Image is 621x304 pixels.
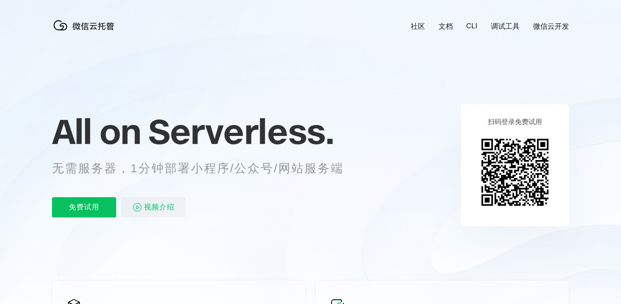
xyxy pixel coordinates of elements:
[52,28,120,35] a: 微信云托管
[491,22,520,31] a: 调试工具
[488,118,542,127] p: 扫码登录免费试用
[132,202,142,212] img: video_play.svg
[148,110,334,152] span: Serverless.
[52,160,360,177] p: 无需服务器，1分钟部署小程序/公众号/网站服务端
[52,197,116,217] p: 免费试用
[411,22,425,31] a: 社区
[52,110,140,152] span: All on
[466,22,477,30] a: CLI
[144,197,174,217] span: 视频介绍
[533,22,569,31] a: 微信云开发
[52,17,120,34] img: 微信云托管
[439,22,453,31] a: 文档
